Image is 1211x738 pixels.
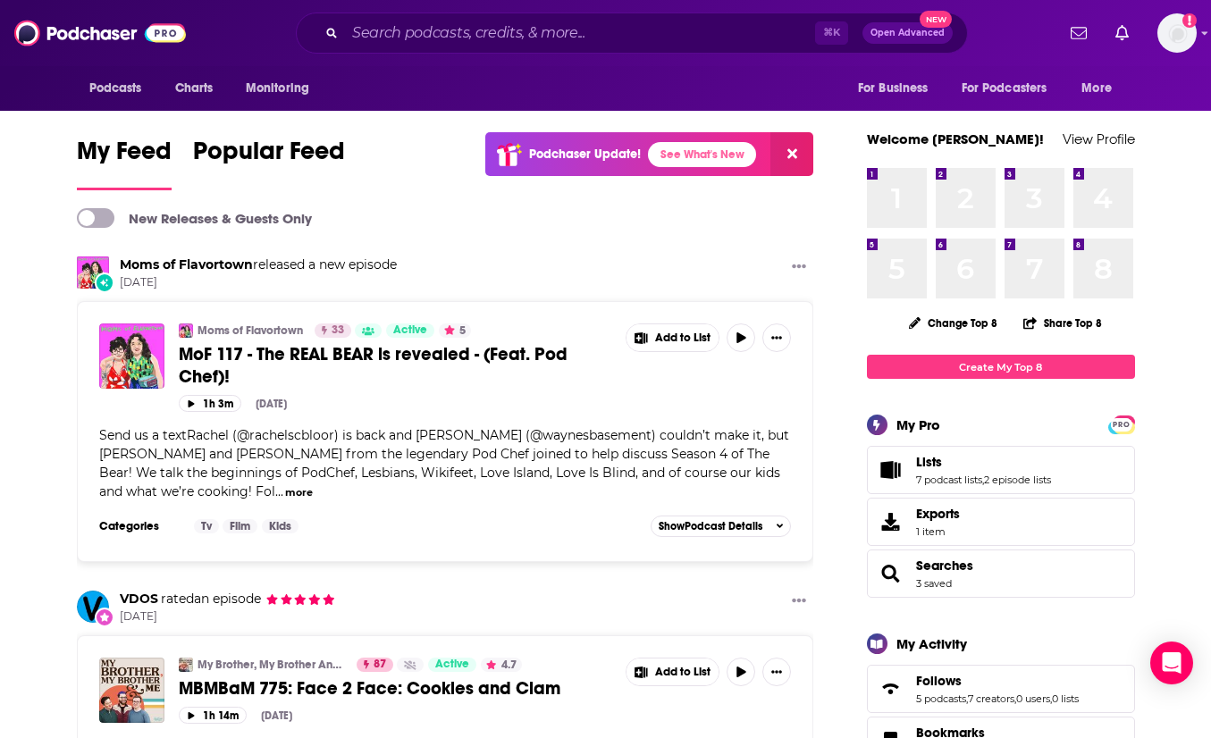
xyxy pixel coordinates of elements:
a: Show notifications dropdown [1064,18,1094,48]
span: My Feed [77,136,172,177]
span: , [966,692,968,705]
a: Kids [262,519,299,533]
a: PRO [1111,417,1132,431]
button: open menu [233,71,332,105]
span: VDOS's Rating: 5 out of 5 [265,592,335,606]
span: Open Advanced [870,29,945,38]
button: 1h 14m [179,707,247,724]
h3: released a new episode [120,256,397,273]
img: MoF 117 - The REAL BEAR is revealed - (Feat. Pod Chef)! [99,323,164,389]
span: For Podcasters [962,76,1047,101]
button: open menu [950,71,1073,105]
span: Charts [175,76,214,101]
a: 3 saved [916,577,952,590]
p: Podchaser Update! [529,147,641,162]
a: 5 podcasts [916,692,966,705]
img: Podchaser - Follow, Share and Rate Podcasts [14,16,186,50]
a: 0 users [1016,692,1050,705]
div: Search podcasts, credits, & more... [296,13,968,54]
svg: Add a profile image [1182,13,1197,28]
button: ShowPodcast Details [651,516,792,537]
img: MBMBaM 775: Face 2 Face: Cookies and Clam [99,658,164,723]
span: Podcasts [89,76,142,101]
span: Add to List [655,666,711,679]
a: New Releases & Guests Only [77,208,312,228]
span: Searches [867,549,1135,598]
span: 1 item [916,525,960,538]
button: Show More Button [762,323,791,352]
span: PRO [1111,418,1132,432]
span: an episode [158,591,261,607]
button: Change Top 8 [898,312,1009,334]
div: New Episode [95,273,114,292]
button: Show More Button [785,591,813,613]
button: more [285,485,313,500]
span: Exports [873,509,909,534]
a: 7 creators [968,692,1014,705]
span: 87 [374,656,386,674]
button: Open AdvancedNew [862,22,953,44]
img: My Brother, My Brother And Me [179,658,193,672]
div: My Activity [896,635,967,652]
span: MBMBaM 775: Face 2 Face: Cookies and Clam [179,677,560,700]
a: Moms of Flavortown [179,323,193,338]
a: Moms of Flavortown [120,256,253,273]
button: open menu [77,71,165,105]
span: Exports [916,506,960,522]
a: Film [223,519,257,533]
img: User Profile [1157,13,1197,53]
div: Open Intercom Messenger [1150,642,1193,684]
div: [DATE] [261,709,292,722]
a: Follows [873,676,909,701]
button: 4.7 [481,658,522,672]
a: Show notifications dropdown [1108,18,1136,48]
a: Searches [873,561,909,586]
button: open menu [845,71,951,105]
a: VDOS [77,591,109,623]
a: 7 podcast lists [916,474,982,486]
span: [DATE] [120,275,397,290]
a: Searches [916,558,973,574]
img: Moms of Flavortown [77,256,109,289]
span: Lists [867,446,1135,494]
a: 33 [315,323,351,338]
span: , [1050,692,1052,705]
span: Follows [867,665,1135,713]
span: 33 [332,322,344,340]
a: Follows [916,673,1079,689]
span: Lists [916,454,942,470]
button: 5 [439,323,471,338]
h3: Categories [99,519,180,533]
span: More [1081,76,1112,101]
span: [DATE] [120,609,336,625]
a: Active [428,658,476,672]
span: MoF 117 - The REAL BEAR is revealed - (Feat. Pod Chef)! [179,343,568,388]
button: Show More Button [785,256,813,279]
span: Send us a textRachel (@rachelscbloor) is back and [PERSON_NAME] (@waynesbasement) couldn’t make i... [99,427,789,499]
span: Popular Feed [193,136,345,177]
a: 87 [357,658,393,672]
span: rated [161,591,194,607]
button: 1h 3m [179,395,241,412]
button: Share Top 8 [1022,306,1103,340]
span: ... [275,483,283,499]
input: Search podcasts, credits, & more... [345,19,815,47]
button: Show More Button [627,324,719,351]
button: Show More Button [762,658,791,686]
a: MoF 117 - The REAL BEAR is revealed - (Feat. Pod Chef)! [179,343,613,388]
span: , [982,474,984,486]
button: open menu [1069,71,1134,105]
span: ⌘ K [815,21,848,45]
a: Charts [164,71,224,105]
a: 0 lists [1052,692,1079,705]
a: 2 episode lists [984,474,1051,486]
div: My Pro [896,416,940,433]
a: Popular Feed [193,136,345,190]
a: Active [386,323,434,338]
span: Add to List [655,331,711,345]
